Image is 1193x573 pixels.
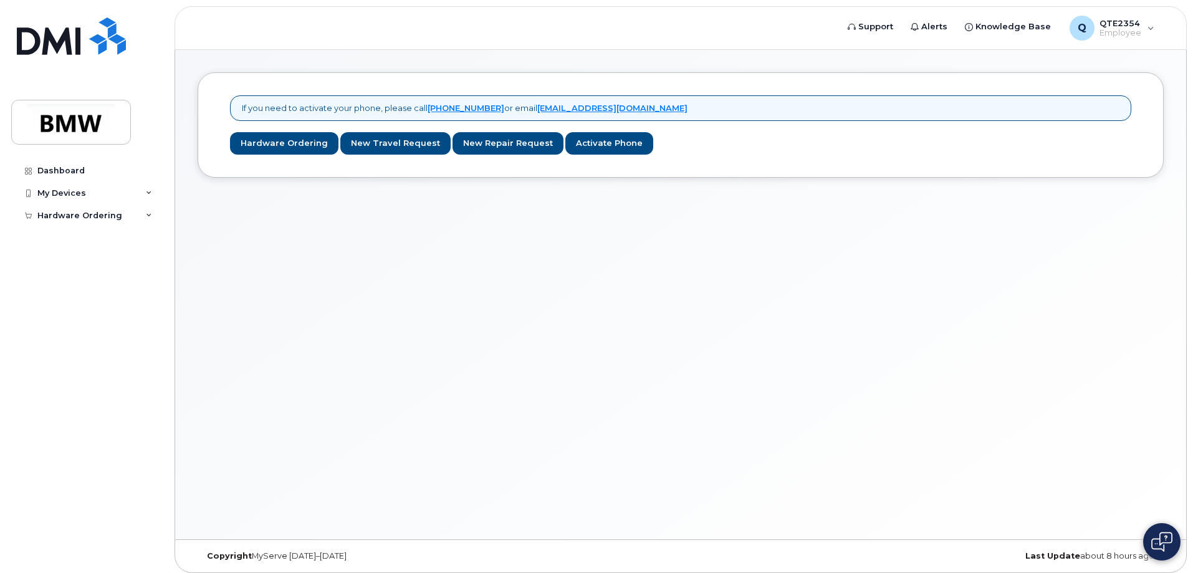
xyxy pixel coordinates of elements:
[565,132,653,155] a: Activate Phone
[242,102,688,114] p: If you need to activate your phone, please call or email
[428,103,504,113] a: [PHONE_NUMBER]
[453,132,563,155] a: New Repair Request
[198,551,520,561] div: MyServe [DATE]–[DATE]
[207,551,252,561] strong: Copyright
[1151,532,1172,552] img: Open chat
[230,132,338,155] a: Hardware Ordering
[841,551,1164,561] div: about 8 hours ago
[537,103,688,113] a: [EMAIL_ADDRESS][DOMAIN_NAME]
[340,132,451,155] a: New Travel Request
[1025,551,1080,561] strong: Last Update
